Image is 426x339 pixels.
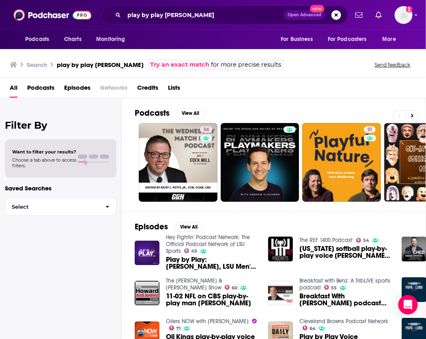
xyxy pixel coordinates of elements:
span: [US_STATE] softball play-by-play voice [PERSON_NAME] with [PERSON_NAME] [299,245,392,259]
button: Open AdvancedNew [284,10,325,20]
a: Breakfast With Benz podcast (11/21)--Browns Play-by-play voice Andrew Siciliano [299,293,392,307]
span: More [383,34,396,45]
span: Want to filter your results? [12,149,76,155]
a: 34 [139,123,217,202]
span: 54 [363,239,369,242]
img: 11-02 NFL on CBS play-by-play man Andrew Catalon [135,281,159,306]
span: 11-02 NFL on CBS play-by-play man [PERSON_NAME] [166,293,258,307]
a: Show notifications dropdown [372,8,385,22]
span: 55 [331,286,337,290]
span: Charts [64,34,82,45]
button: open menu [90,32,136,47]
a: 60 [225,285,238,290]
a: Podcasts [27,81,54,98]
a: Charts [59,32,86,47]
a: Play by Play: Andrew Nelson, LSU Men's Golf Interim Head Coach [166,256,258,270]
span: Logged in as WorldWide452 [395,6,413,24]
a: The REF 1400 Podcast [299,237,353,244]
button: Show profile menu [395,6,413,24]
span: 45 [191,249,197,253]
span: For Podcasters [328,34,367,45]
span: For Business [281,34,313,45]
button: open menu [323,32,379,47]
span: Monitoring [96,34,125,45]
a: 45 [184,248,198,253]
a: Try an exact match [150,60,209,69]
span: Breakfast With [PERSON_NAME] podcast (11/21)--Browns Play-by-play voice [PERSON_NAME] [299,293,392,307]
img: Podchaser - Follow, Share and Rate Podcasts [13,7,91,23]
a: Cleveland Browns Podcast Network [299,318,389,325]
button: open menu [19,32,60,47]
a: 11-02 NFL on CBS play-by-play man Andrew Catalon [166,293,258,307]
span: 71 [176,327,181,330]
span: 64 [310,327,316,330]
a: 71 [169,326,181,330]
span: Choose a tab above to access filters. [12,157,76,168]
input: Search podcasts, credits, & more... [124,9,284,22]
img: User Profile [395,6,413,24]
img: Breakfast With Benz podcast (11/21)--Browns Play-by-play voice Andrew Siciliano [268,281,293,306]
a: Episodes [64,81,90,98]
span: Podcasts [25,34,49,45]
a: 54 [356,238,370,243]
span: 34 [203,126,209,134]
h2: Episodes [135,222,168,232]
img: Texas softball play-by-play voice Andrew Haynes with Plank [268,237,293,261]
a: 64 [303,326,316,330]
a: 31 [364,126,376,133]
a: Breakfast with Benz: A TribLIVE sports podcast [299,277,391,291]
a: The Jeremy & Joe Show [166,277,222,291]
span: Networks [100,81,127,98]
a: 31 [302,123,381,202]
h2: Filter By [5,119,116,131]
button: open menu [377,32,407,47]
a: PodcastsView All [135,108,205,118]
a: Oilers NOW with Bob Stauffer [166,318,249,325]
span: 31 [367,126,372,134]
button: View All [176,108,205,118]
a: Hey Fightin' Podcast Network: The Official Podcast Network of LSU Sports [166,234,250,255]
img: Play by Play: Andrew Nelson, LSU Men's Golf Interim Head Coach [135,241,159,266]
p: Saved Searches [5,184,116,192]
a: Credits [137,81,158,98]
div: Open Intercom Messenger [398,295,418,315]
button: View All [174,222,204,232]
h3: play by play [PERSON_NAME] [57,61,144,69]
button: Send feedback [372,61,413,68]
button: Select [5,198,116,216]
a: All [10,81,17,98]
div: Search podcasts, credits, & more... [102,6,348,24]
span: 60 [232,286,237,290]
a: EpisodesView All [135,222,204,232]
span: Play by Play: [PERSON_NAME], LSU Men's Golf Interim Head Coach [166,256,258,270]
button: open menu [275,32,323,47]
h3: Search [27,61,47,69]
h2: Podcasts [135,108,170,118]
a: 55 [324,285,337,290]
span: Select [5,204,99,209]
a: Show notifications dropdown [352,8,366,22]
a: Lists [168,81,180,98]
a: 34 [200,126,212,133]
span: New [310,5,325,13]
a: Texas softball play-by-play voice Andrew Haynes with Plank [299,245,392,259]
span: for more precise results [211,60,281,69]
svg: Add a profile image [406,6,413,13]
span: Open Advanced [288,13,321,17]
